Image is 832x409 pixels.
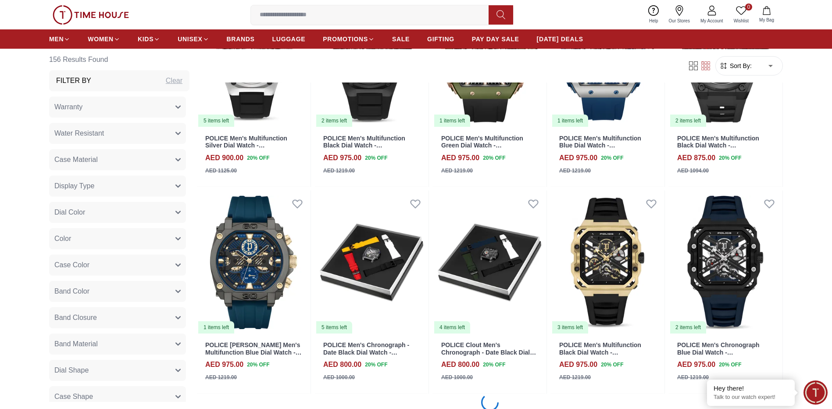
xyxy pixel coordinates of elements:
h4: AED 975.00 [441,153,479,163]
span: Band Material [54,339,98,349]
a: POLICE Clout Men's Chronograph - Date Black Dial Watch - PEWGO0052401-SET4 items left [432,190,546,334]
button: Case Shape [49,386,186,407]
div: 5 items left [316,321,352,334]
span: Case Shape [54,391,93,402]
h4: AED 975.00 [559,359,597,370]
span: LUGGAGE [272,35,306,43]
a: PROMOTIONS [323,31,375,47]
span: 20 % OFF [365,154,387,162]
span: 20 % OFF [247,154,269,162]
div: AED 1219.00 [677,373,709,381]
span: MEN [49,35,64,43]
a: POLICE Men's Multifunction Black Dial Watch - PEWGM0072003 [559,341,641,363]
span: Our Stores [665,18,693,24]
div: AED 1219.00 [205,373,237,381]
span: 20 % OFF [719,154,741,162]
div: AED 1000.00 [323,373,355,381]
div: 2 items left [670,115,706,127]
span: UNISEX [178,35,202,43]
span: Band Color [54,286,89,297]
img: POLICE Men's Multifunction Black Dial Watch - PEWGM0072003 [550,190,664,334]
div: AED 1219.00 [323,167,355,175]
a: POLICE Men's Multifunction Black Dial Watch - PEWGQ0054303 [677,135,759,157]
span: Color [54,233,71,244]
span: PROMOTIONS [323,35,368,43]
div: Chat Widget [803,380,828,405]
span: SALE [392,35,410,43]
a: MEN [49,31,70,47]
button: Band Closure [49,307,186,328]
a: BRANDS [227,31,255,47]
span: 20 % OFF [719,361,741,369]
div: AED 1000.00 [441,373,473,381]
span: 20 % OFF [247,361,269,369]
img: POLICE Norwood Men's Multifunction Blue Dial Watch - PEWGQ0040001 [196,190,311,334]
div: AED 1125.00 [205,167,237,175]
h4: AED 975.00 [559,153,597,163]
h4: AED 975.00 [677,359,715,370]
button: Band Material [49,334,186,355]
span: My Bag [756,17,778,23]
button: Case Material [49,149,186,170]
a: POLICE Men's Multifunction Black Dial Watch - PEWGQ0071901 [323,135,405,157]
div: 5 items left [198,115,234,127]
span: KIDS [138,35,154,43]
span: WOMEN [88,35,114,43]
h4: AED 800.00 [441,359,479,370]
a: POLICE Men's Chronograph Blue Dial Watch - PEWGM00720012 items left [668,190,782,334]
img: POLICE Clout Men's Chronograph - Date Black Dial Watch - PEWGO0052401-SET [432,190,546,334]
span: Dial Shape [54,365,89,376]
span: Display Type [54,181,94,191]
div: AED 1094.00 [677,167,709,175]
img: ... [53,5,129,25]
a: POLICE Men's Multifunction Silver Dial Watch - PEWGQ0071902 [205,135,287,157]
button: Case Color [49,255,186,276]
span: Wishlist [730,18,752,24]
a: POLICE Men's Multifunction Black Dial Watch - PEWGM00720033 items left [550,190,664,334]
span: Warranty [54,102,82,112]
a: 0Wishlist [728,4,754,26]
button: Color [49,228,186,249]
span: GIFTING [427,35,454,43]
span: Case Color [54,260,89,270]
a: Help [644,4,664,26]
h4: AED 900.00 [205,153,243,163]
img: POLICE Men's Chronograph Blue Dial Watch - PEWGM0072001 [668,190,782,334]
span: [DATE] DEALS [537,35,583,43]
div: Hey there! [714,384,788,393]
div: 3 items left [552,321,588,334]
span: BRANDS [227,35,255,43]
span: My Account [697,18,727,24]
div: 2 items left [670,321,706,334]
div: 1 items left [434,115,470,127]
div: AED 1219.00 [559,373,591,381]
div: 1 items left [552,115,588,127]
a: POLICE Men's Chronograph - Date Black Dial Watch - PEWGO0052402-SET [323,341,409,363]
span: Case Material [54,154,98,165]
button: Water Resistant [49,123,186,144]
button: Dial Shape [49,360,186,381]
a: POLICE [PERSON_NAME] Men's Multifunction Blue Dial Watch - PEWGQ0040001 [205,341,302,363]
button: Dial Color [49,202,186,223]
div: AED 1219.00 [559,167,591,175]
h3: Filter By [56,75,91,86]
a: WOMEN [88,31,120,47]
span: 0 [745,4,752,11]
span: 20 % OFF [601,361,623,369]
button: Band Color [49,281,186,302]
span: 20 % OFF [483,361,505,369]
a: GIFTING [427,31,454,47]
a: POLICE Norwood Men's Multifunction Blue Dial Watch - PEWGQ00400011 items left [196,190,311,334]
a: PAY DAY SALE [472,31,519,47]
button: Warranty [49,97,186,118]
div: 1 items left [198,321,234,334]
a: POLICE Men's Chronograph - Date Black Dial Watch - PEWGO0052402-SET5 items left [314,190,428,334]
span: Water Resistant [54,128,104,139]
h4: AED 875.00 [677,153,715,163]
span: 20 % OFF [365,361,387,369]
a: POLICE Men's Multifunction Green Dial Watch - PEWGQ0063003 [441,135,523,157]
span: Help [646,18,662,24]
span: 20 % OFF [483,154,505,162]
img: POLICE Men's Chronograph - Date Black Dial Watch - PEWGO0052402-SET [314,190,428,334]
div: Clear [166,75,182,86]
